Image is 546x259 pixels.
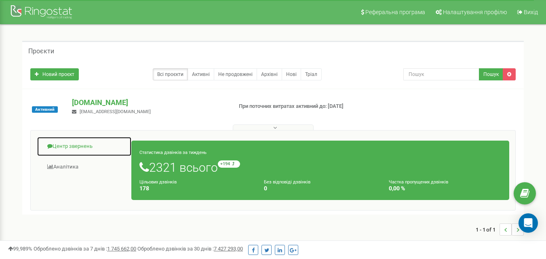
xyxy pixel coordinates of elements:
u: 1 745 662,00 [107,246,136,252]
h5: Проєкти [28,48,54,55]
span: Активний [32,106,58,113]
h4: 0,00 % [389,185,501,192]
a: Активні [188,68,214,80]
a: Центр звернень [37,137,132,156]
small: +194 [218,160,240,168]
a: Тріал [301,68,322,80]
p: При поточних витратах активний до: [DATE] [239,103,351,110]
small: Статистика дзвінків за тиждень [139,150,207,155]
a: Всі проєкти [153,68,188,80]
span: 1 - 1 of 1 [476,223,500,236]
input: Пошук [403,68,479,80]
a: Не продовжені [214,68,257,80]
span: Оброблено дзвінків за 30 днів : [137,246,243,252]
button: Пошук [479,68,503,80]
a: Аналiтика [37,157,132,177]
span: Реферальна програма [365,9,425,15]
small: Частка пропущених дзвінків [389,179,448,185]
span: Налаштування профілю [443,9,507,15]
u: 7 427 293,00 [214,246,243,252]
a: Архівні [257,68,282,80]
small: Без відповіді дзвінків [264,179,310,185]
small: Цільових дзвінків [139,179,177,185]
a: Нові [282,68,301,80]
span: Оброблено дзвінків за 7 днів : [34,246,136,252]
p: [DOMAIN_NAME] [72,97,226,108]
h4: 178 [139,185,252,192]
a: Новий проєкт [30,68,79,80]
span: [EMAIL_ADDRESS][DOMAIN_NAME] [80,109,151,114]
nav: ... [476,215,524,244]
div: Open Intercom Messenger [519,213,538,233]
h4: 0 [264,185,376,192]
h1: 2321 всього [139,160,501,174]
span: Вихід [524,9,538,15]
span: 99,989% [8,246,32,252]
